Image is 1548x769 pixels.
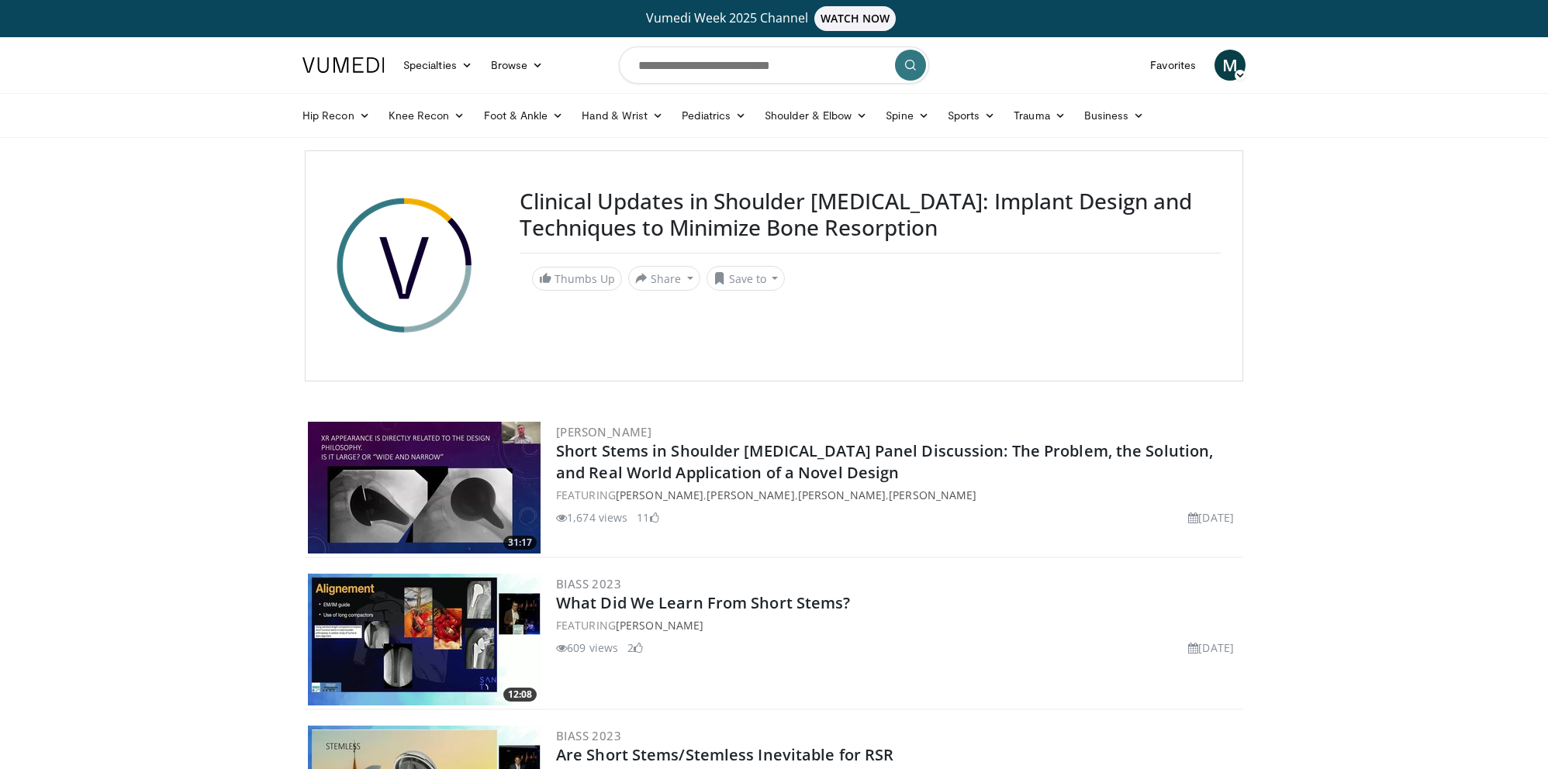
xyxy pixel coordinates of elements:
[503,688,537,702] span: 12:08
[556,744,893,765] a: Are Short Stems/Stemless Inevitable for RSR
[938,100,1005,131] a: Sports
[556,592,851,613] a: What Did We Learn From Short Stems?
[520,188,1221,240] h3: Clinical Updates in Shoulder [MEDICAL_DATA]: Implant Design and Techniques to Minimize Bone Resor...
[1141,50,1205,81] a: Favorites
[532,267,622,291] a: Thumbs Up
[672,100,755,131] a: Pediatrics
[876,100,938,131] a: Spine
[798,488,886,502] a: [PERSON_NAME]
[556,728,621,743] a: BIASS 2023
[556,509,627,526] li: 1,674 views
[619,47,929,84] input: Search topics, interventions
[707,488,794,502] a: [PERSON_NAME]
[707,266,786,291] button: Save to
[556,640,618,656] li: 609 views
[556,487,1240,503] div: FEATURING , , ,
[379,100,475,131] a: Knee Recon
[1215,50,1246,81] a: M
[572,100,672,131] a: Hand & Wrist
[293,100,379,131] a: Hip Recon
[556,440,1213,483] a: Short Stems in Shoulder [MEDICAL_DATA] Panel Discussion: The Problem, the Solution, and Real Worl...
[628,266,700,291] button: Share
[482,50,553,81] a: Browse
[475,100,573,131] a: Foot & Ankle
[1075,100,1154,131] a: Business
[616,488,703,502] a: [PERSON_NAME]
[889,488,976,502] a: [PERSON_NAME]
[308,422,541,553] img: e54cd19d-f837-4e17-8e50-6b2b90336738.300x170_q85_crop-smart_upscale.jpg
[394,50,482,81] a: Specialties
[556,617,1240,633] div: FEATURING
[637,509,658,526] li: 11
[627,640,643,656] li: 2
[308,422,541,553] a: 31:17
[308,574,541,705] a: 12:08
[814,6,897,31] span: WATCH NOW
[556,424,651,440] a: [PERSON_NAME]
[1188,640,1234,656] li: [DATE]
[1004,100,1075,131] a: Trauma
[305,6,1243,31] a: Vumedi Week 2025 ChannelWATCH NOW
[556,576,621,591] a: BIASS 2023
[755,100,876,131] a: Shoulder & Elbow
[616,618,703,633] a: [PERSON_NAME]
[1188,509,1234,526] li: [DATE]
[302,57,385,73] img: VuMedi Logo
[308,574,541,705] img: d2cf95c2-ee4e-4561-afbf-e11a5ebadea1.300x170_q85_crop-smart_upscale.jpg
[503,536,537,550] span: 31:17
